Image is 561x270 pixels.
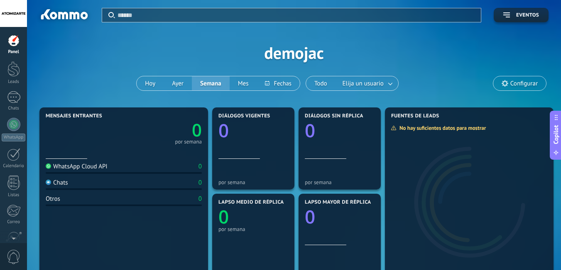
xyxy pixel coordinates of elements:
button: Hoy [137,76,164,90]
span: Configurar [510,80,538,87]
span: Copilot [552,125,560,144]
button: Todo [306,76,336,90]
div: WhatsApp [2,134,25,141]
div: 0 [198,163,202,170]
div: por semana [305,179,375,185]
a: 0 [124,118,202,142]
div: Panel [2,49,26,55]
button: Elija un usuario [336,76,398,90]
span: Mensajes entrantes [46,113,102,119]
button: Mes [230,76,257,90]
div: Leads [2,79,26,85]
span: Eventos [516,12,539,18]
div: Chats [2,106,26,111]
div: Listas [2,192,26,198]
div: por semana [175,140,202,144]
text: 0 [218,118,229,143]
div: Otros [46,195,60,203]
span: Lapso medio de réplica [218,199,284,205]
div: por semana [218,226,288,232]
text: 0 [218,204,229,229]
div: WhatsApp Cloud API [46,163,108,170]
div: por semana [218,179,288,185]
button: Eventos [494,8,549,22]
div: Calendario [2,163,26,169]
div: 0 [198,179,202,187]
div: 0 [198,195,202,203]
text: 0 [305,118,315,143]
span: Fuentes de leads [391,113,439,119]
span: Lapso mayor de réplica [305,199,371,205]
button: Ayer [164,76,192,90]
img: WhatsApp Cloud API [46,163,51,169]
div: No hay suficientes datos para mostrar [391,124,492,131]
div: Chats [46,179,68,187]
div: Correo [2,219,26,225]
img: Chats [46,180,51,185]
text: 0 [192,118,202,142]
span: Diálogos sin réplica [305,113,363,119]
span: Elija un usuario [341,78,385,89]
button: Semana [192,76,230,90]
text: 0 [305,204,315,229]
button: Fechas [257,76,299,90]
span: Diálogos vigentes [218,113,270,119]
